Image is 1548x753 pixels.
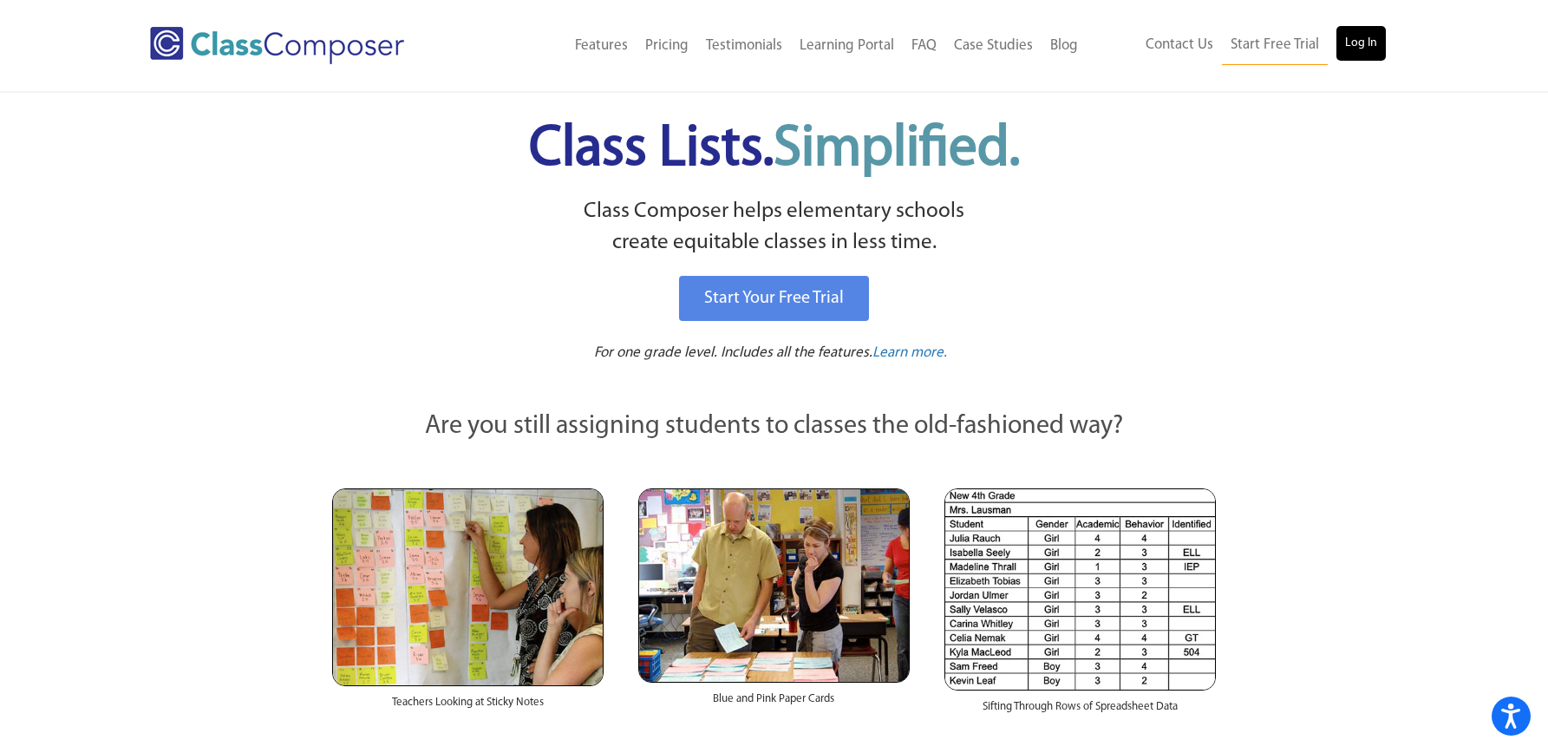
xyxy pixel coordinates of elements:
img: Teachers Looking at Sticky Notes [332,488,604,686]
a: Start Free Trial [1222,26,1328,65]
a: Learn more. [872,343,947,364]
a: Learning Portal [791,27,903,65]
a: Case Studies [945,27,1042,65]
div: Teachers Looking at Sticky Notes [332,686,604,728]
span: For one grade level. Includes all the features. [594,345,872,360]
a: Contact Us [1137,26,1222,64]
a: Testimonials [697,27,791,65]
a: Blog [1042,27,1087,65]
img: Blue and Pink Paper Cards [638,488,910,682]
a: FAQ [903,27,945,65]
p: Class Composer helps elementary schools create equitable classes in less time. [330,196,1219,259]
a: Features [566,27,637,65]
span: Start Your Free Trial [704,290,844,307]
span: Class Lists. [529,121,1020,178]
nav: Header Menu [1087,26,1386,65]
img: Spreadsheets [944,488,1216,691]
a: Log In [1336,26,1386,61]
img: Class Composer [150,27,404,64]
span: Learn more. [872,345,947,360]
div: Blue and Pink Paper Cards [638,683,910,724]
a: Start Your Free Trial [679,276,869,321]
a: Pricing [637,27,697,65]
p: Are you still assigning students to classes the old-fashioned way? [332,408,1217,446]
span: Simplified. [774,121,1020,178]
nav: Header Menu [475,27,1087,65]
div: Sifting Through Rows of Spreadsheet Data [944,691,1216,732]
